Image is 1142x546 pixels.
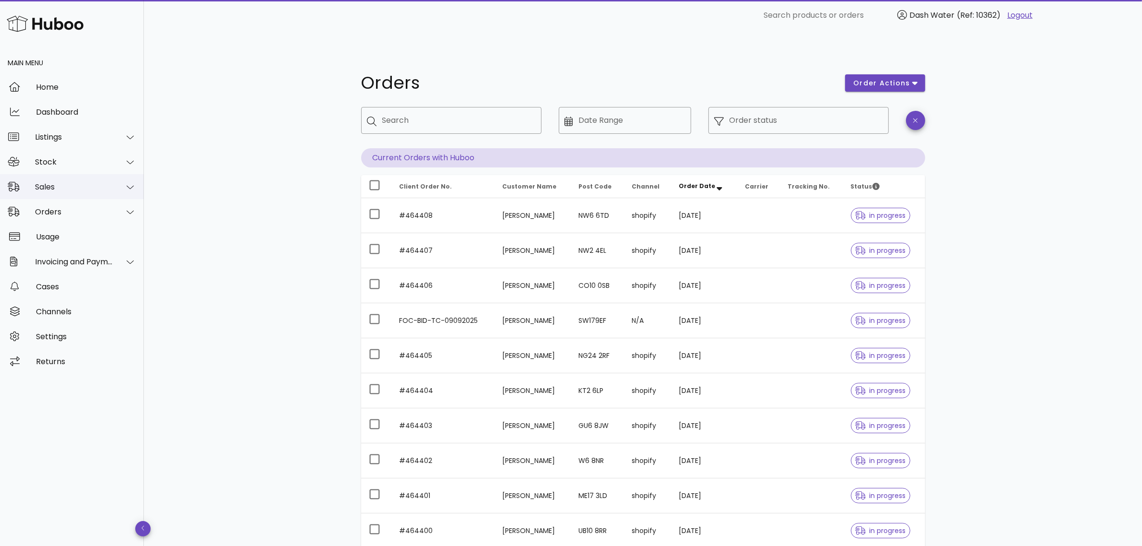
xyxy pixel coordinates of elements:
[35,132,113,142] div: Listings
[671,233,737,268] td: [DATE]
[392,198,495,233] td: #464408
[843,175,925,198] th: Status
[35,257,113,266] div: Invoicing and Payments
[671,198,737,233] td: [DATE]
[851,182,880,190] span: Status
[392,303,495,338] td: FOC-BID-TC-09092025
[502,182,556,190] span: Customer Name
[855,457,906,464] span: in progress
[624,268,671,303] td: shopify
[494,443,571,478] td: [PERSON_NAME]
[679,182,715,190] span: Order Date
[361,74,834,92] h1: Orders
[855,352,906,359] span: in progress
[671,408,737,443] td: [DATE]
[624,408,671,443] td: shopify
[494,373,571,408] td: [PERSON_NAME]
[855,492,906,499] span: in progress
[35,182,113,191] div: Sales
[671,303,737,338] td: [DATE]
[855,282,906,289] span: in progress
[624,373,671,408] td: shopify
[494,198,571,233] td: [PERSON_NAME]
[855,527,906,534] span: in progress
[855,212,906,219] span: in progress
[745,182,768,190] span: Carrier
[36,232,136,241] div: Usage
[624,443,671,478] td: shopify
[494,408,571,443] td: [PERSON_NAME]
[632,182,659,190] span: Channel
[671,443,737,478] td: [DATE]
[671,478,737,513] td: [DATE]
[671,175,737,198] th: Order Date: Sorted descending. Activate to remove sorting.
[624,198,671,233] td: shopify
[1007,10,1033,21] a: Logout
[35,157,113,166] div: Stock
[624,175,671,198] th: Channel
[494,478,571,513] td: [PERSON_NAME]
[36,307,136,316] div: Channels
[392,338,495,373] td: #464405
[624,478,671,513] td: shopify
[36,107,136,117] div: Dashboard
[392,175,495,198] th: Client Order No.
[494,338,571,373] td: [PERSON_NAME]
[392,443,495,478] td: #464402
[571,303,624,338] td: SW179EF
[855,247,906,254] span: in progress
[571,233,624,268] td: NW2 4EL
[571,198,624,233] td: NW6 6TD
[624,303,671,338] td: N/A
[788,182,830,190] span: Tracking No.
[671,338,737,373] td: [DATE]
[36,357,136,366] div: Returns
[571,268,624,303] td: CO10 0SB
[392,268,495,303] td: #464406
[36,282,136,291] div: Cases
[571,338,624,373] td: NG24 2RF
[361,148,925,167] p: Current Orders with Huboo
[571,478,624,513] td: ME17 3LD
[571,408,624,443] td: GU6 8JW
[957,10,1001,21] span: (Ref: 10362)
[494,233,571,268] td: [PERSON_NAME]
[35,207,113,216] div: Orders
[780,175,843,198] th: Tracking No.
[671,268,737,303] td: [DATE]
[855,422,906,429] span: in progress
[855,317,906,324] span: in progress
[494,175,571,198] th: Customer Name
[392,408,495,443] td: #464403
[571,443,624,478] td: W6 8NR
[392,373,495,408] td: #464404
[671,373,737,408] td: [DATE]
[737,175,780,198] th: Carrier
[571,373,624,408] td: KT2 6LP
[494,268,571,303] td: [PERSON_NAME]
[853,78,910,88] span: order actions
[571,175,624,198] th: Post Code
[36,332,136,341] div: Settings
[392,478,495,513] td: #464401
[578,182,612,190] span: Post Code
[400,182,452,190] span: Client Order No.
[845,74,925,92] button: order actions
[909,10,954,21] span: Dash Water
[7,13,83,34] img: Huboo Logo
[392,233,495,268] td: #464407
[36,83,136,92] div: Home
[624,233,671,268] td: shopify
[624,338,671,373] td: shopify
[855,387,906,394] span: in progress
[494,303,571,338] td: [PERSON_NAME]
